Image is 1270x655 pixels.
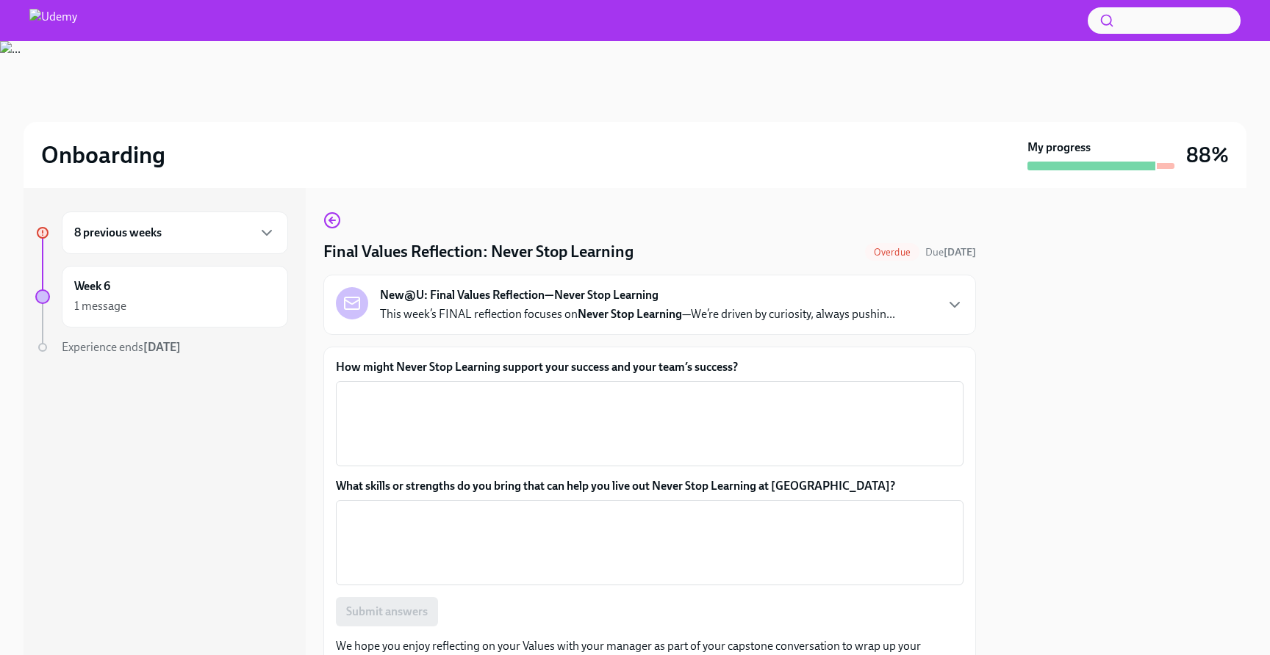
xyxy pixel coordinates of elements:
[865,247,919,258] span: Overdue
[323,241,634,263] h4: Final Values Reflection: Never Stop Learning
[62,340,181,354] span: Experience ends
[35,266,288,327] a: Week 61 message
[925,245,976,259] span: September 29th, 2025 10:00
[380,287,659,303] strong: New@U: Final Values Reflection—Never Stop Learning
[1186,142,1229,168] h3: 88%
[74,298,126,314] div: 1 message
[74,225,162,241] h6: 8 previous weeks
[944,246,976,258] strong: [DATE]
[29,9,77,32] img: Udemy
[1027,140,1091,156] strong: My progress
[578,307,682,321] strong: Never Stop Learning
[336,478,964,494] label: What skills or strengths do you bring that can help you live out Never Stop Learning at [GEOGRAPH...
[380,306,895,322] p: This week’s FINAL reflection focuses on —We’re driven by curiosity, always pushin...
[143,340,181,354] strong: [DATE]
[74,278,110,294] h6: Week 6
[62,211,288,254] div: 8 previous weeks
[41,140,165,170] h2: Onboarding
[925,246,976,258] span: Due
[336,359,964,375] label: How might Never Stop Learning support your success and your team’s success?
